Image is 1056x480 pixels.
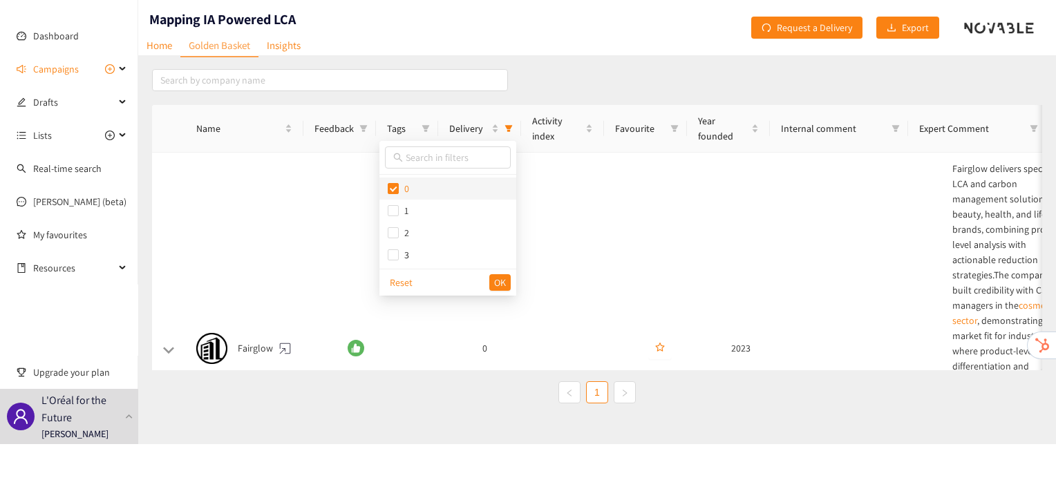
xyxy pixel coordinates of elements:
[17,367,26,377] span: trophy
[390,275,413,290] span: Reset
[185,105,303,153] th: Name
[105,131,115,140] span: plus-circle
[393,153,403,162] span: search
[17,64,26,74] span: sound
[449,121,489,136] span: Delivery
[505,124,513,133] span: filter
[314,121,354,136] span: Feedback
[587,382,607,403] a: 1
[12,408,29,425] span: user
[655,343,665,354] span: star
[180,35,258,57] a: Golden Basket
[41,392,120,426] p: L'Oréal for the Future
[919,121,1024,136] span: Expert Comment
[152,69,508,91] input: Search by company name
[889,118,903,139] span: filter
[532,113,583,144] span: Activity index
[196,333,227,364] img: Snapshot of the Company's website
[357,118,370,139] span: filter
[33,358,127,386] span: Upgrade your plan
[987,414,1056,480] iframe: Chat Widget
[276,340,294,357] a: website
[621,389,629,397] span: right
[196,333,326,364] div: Fairglow
[17,263,26,273] span: book
[105,64,115,74] span: plus-circle
[33,162,102,175] a: Real-time search
[17,97,26,107] span: edit
[387,121,416,136] span: Tags
[258,35,309,56] a: Insights
[687,105,770,153] th: Year founded
[565,389,574,397] span: left
[149,10,296,29] h1: Mapping IA Powered LCA
[351,343,361,353] span: like
[670,124,679,133] span: filter
[399,182,409,195] span: 0
[502,118,516,139] span: filter
[521,105,604,153] th: Activity index
[138,35,180,56] a: Home
[33,30,79,42] a: Dashboard
[668,118,681,139] span: filter
[33,221,127,249] a: My favourites
[586,381,608,403] li: 1
[196,121,282,136] span: Name
[399,204,408,217] span: 1
[558,381,581,403] li: Previous Page
[399,227,409,239] span: 2
[385,274,417,291] button: Reset
[1030,124,1038,133] span: filter
[558,381,581,403] button: left
[902,20,929,35] span: Export
[359,124,368,133] span: filter
[17,131,26,140] span: unordered-list
[892,124,900,133] span: filter
[33,122,52,149] span: Lists
[399,249,409,261] span: 3
[887,23,896,34] span: download
[494,275,506,290] span: OK
[781,121,886,136] span: Internal comment
[33,88,115,116] span: Drafts
[648,337,672,359] button: star
[33,254,115,282] span: Resources
[41,426,109,441] p: [PERSON_NAME]
[489,274,511,291] button: OK
[422,124,430,133] span: filter
[777,20,852,35] span: Request a Delivery
[33,55,79,83] span: Campaigns
[419,118,433,139] span: filter
[876,17,939,39] button: downloadExport
[614,381,636,403] button: right
[751,17,862,39] button: redoRequest a Delivery
[33,195,126,208] a: [PERSON_NAME] (beta)
[614,381,636,403] li: Next Page
[406,150,502,165] input: Search in filters
[438,105,521,153] th: Delivery
[615,121,665,136] span: Favourite
[698,113,748,144] span: Year founded
[1027,118,1041,139] span: filter
[762,23,771,34] span: redo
